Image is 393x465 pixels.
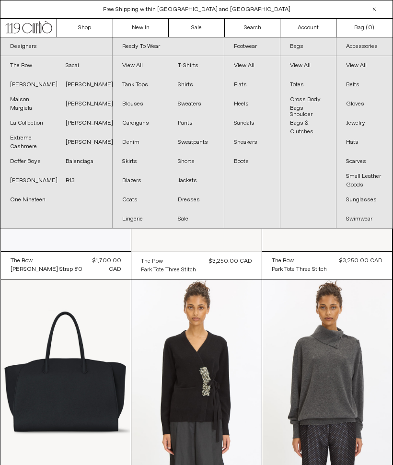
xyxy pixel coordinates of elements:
[336,56,393,75] a: View All
[168,75,224,94] a: Shirts
[368,23,374,32] span: )
[0,75,56,94] a: [PERSON_NAME]
[113,133,168,152] a: Denim
[280,114,336,133] a: Shoulder Bags & Clutches
[11,265,82,274] a: [PERSON_NAME] Strap 80
[209,257,252,266] div: $3,250.00 CAD
[168,171,224,190] a: Jackets
[336,209,393,229] a: Swimwear
[57,19,113,37] a: Shop
[336,37,393,56] a: Accessories
[11,256,82,265] a: The Row
[113,209,168,229] a: Lingerie
[82,256,122,274] div: $1,700.00 CAD
[336,94,393,114] a: Gloves
[224,37,280,56] a: Footwear
[56,94,112,114] a: [PERSON_NAME]
[336,114,393,133] a: Jewelry
[141,257,163,266] div: The Row
[56,133,112,152] a: [PERSON_NAME]
[103,6,290,13] a: Free Shipping within [GEOGRAPHIC_DATA] and [GEOGRAPHIC_DATA]
[225,19,281,37] a: Search
[272,266,327,274] div: Park Tote Three Stitch
[224,56,280,75] a: View All
[336,133,393,152] a: Hats
[0,190,56,209] a: One Nineteen
[280,37,336,56] a: Bags
[168,209,224,229] a: Sale
[336,19,393,37] a: Bag ()
[0,114,56,133] a: La Collection
[224,152,280,171] a: Boots
[280,56,336,75] a: View All
[0,152,56,171] a: Doffer Boys
[336,152,393,171] a: Scarves
[224,94,280,114] a: Heels
[113,114,168,133] a: Cardigans
[141,257,196,266] a: The Row
[113,37,224,56] a: Ready To Wear
[368,24,372,32] span: 0
[56,56,112,75] a: Sacai
[113,190,168,209] a: Coats
[336,171,393,190] a: Small Leather Goods
[0,94,56,114] a: Maison Margiela
[0,171,56,190] a: [PERSON_NAME]
[224,114,280,133] a: Sandals
[272,265,327,274] a: Park Tote Three Stitch
[272,257,294,265] div: The Row
[56,75,112,94] a: [PERSON_NAME]
[113,94,168,114] a: Blouses
[169,19,225,37] a: Sale
[0,133,56,152] a: Extreme Cashmere
[141,266,196,274] a: Park Tote Three Stitch
[11,257,33,265] div: The Row
[168,190,224,209] a: Dresses
[168,94,224,114] a: Sweaters
[336,75,393,94] a: Belts
[168,152,224,171] a: Shorts
[168,133,224,152] a: Sweatpants
[224,133,280,152] a: Sneakers
[168,114,224,133] a: Pants
[280,19,336,37] a: Account
[336,190,393,209] a: Sunglasses
[113,171,168,190] a: Blazers
[113,56,168,75] a: View All
[0,56,56,75] a: The Row
[56,152,112,171] a: Balenciaga
[113,19,169,37] a: New In
[339,256,382,265] div: $3,250.00 CAD
[280,75,336,94] a: Totes
[113,152,168,171] a: Skirts
[280,94,336,114] a: Cross Body Bags
[272,256,327,265] a: The Row
[11,266,82,274] div: [PERSON_NAME] Strap 80
[168,56,224,75] a: T-Shirts
[224,75,280,94] a: Flats
[56,114,112,133] a: [PERSON_NAME]
[113,75,168,94] a: Tank Tops
[0,37,112,56] a: Designers
[56,171,112,190] a: R13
